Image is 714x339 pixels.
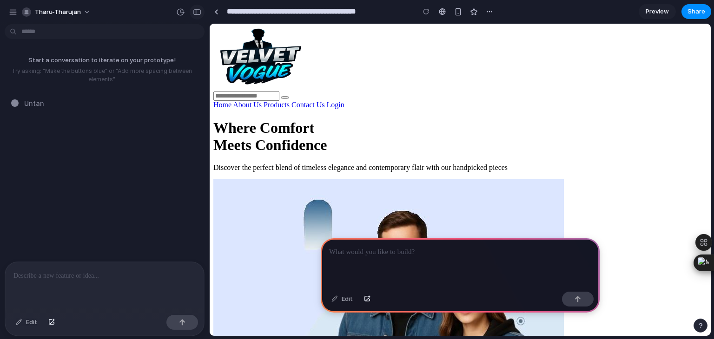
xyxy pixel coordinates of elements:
[4,96,497,130] h1: Where Comfort
[4,140,497,148] p: Discover the perfect blend of timeless elegance and contemporary flair with our handpicked pieces
[54,77,80,85] a: Products
[18,5,95,20] button: tharu-tharujan
[23,77,52,85] a: About Us
[117,77,135,85] a: Login
[681,4,711,19] button: Share
[4,77,22,85] a: Home
[646,7,669,16] span: Preview
[35,7,81,17] span: tharu-tharujan
[4,113,117,130] span: Meets Confidence
[4,56,200,65] p: Start a conversation to iterate on your prototype!
[4,67,200,84] p: Try asking: "Make the buttons blue" or "Add more spacing between elements"
[639,4,676,19] a: Preview
[82,77,115,85] a: Contact Us
[688,7,705,16] span: Share
[24,98,44,108] span: Untan
[4,4,97,65] img: Velvet Vogue Logo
